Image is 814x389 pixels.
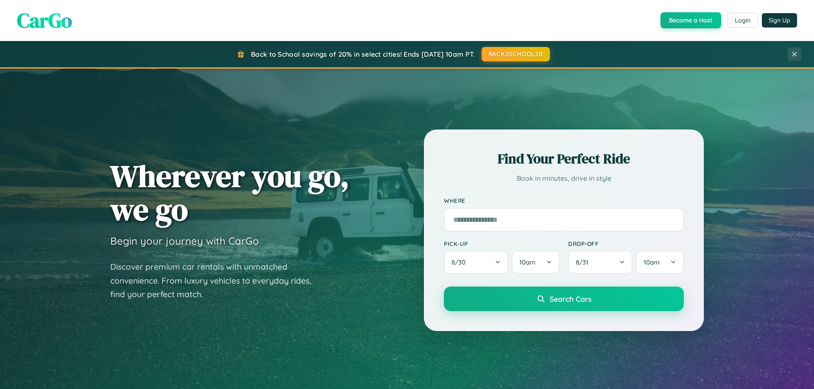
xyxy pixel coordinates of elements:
button: 8/31 [568,251,633,274]
span: 10am [644,258,660,266]
button: 8/30 [444,251,508,274]
button: 10am [636,251,684,274]
p: Discover premium car rentals with unmatched convenience. From luxury vehicles to everyday rides, ... [110,260,322,301]
label: Pick-up [444,240,560,247]
label: Drop-off [568,240,684,247]
h1: Wherever you go, we go [110,159,349,226]
span: Back to School savings of 20% in select cities! Ends [DATE] 10am PT. [251,50,475,58]
span: Search Cars [549,294,591,303]
button: Become a Host [661,12,721,28]
button: Login [728,13,758,28]
span: CarGo [17,6,72,34]
h3: Begin your journey with CarGo [110,235,259,247]
button: BACK2SCHOOL20 [482,47,550,61]
button: 10am [512,251,560,274]
span: 8 / 31 [576,258,593,266]
p: Book in minutes, drive in style [444,172,684,185]
span: 8 / 30 [452,258,470,266]
button: Search Cars [444,287,684,311]
label: Where [444,197,684,204]
span: 10am [519,258,535,266]
button: Sign Up [762,13,797,28]
h2: Find Your Perfect Ride [444,149,684,168]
